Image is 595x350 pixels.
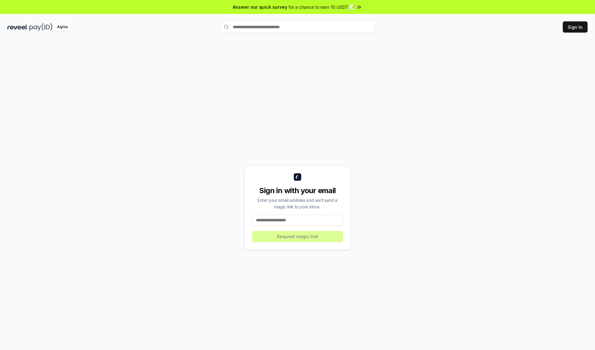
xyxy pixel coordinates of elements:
span: for a chance to earn 10 USDT 📝 [289,4,355,10]
span: Answer our quick survey [233,4,287,10]
div: Enter your email address and we’ll send a magic link to your inbox. [252,197,343,210]
div: Sign in with your email [252,186,343,196]
button: Sign In [563,21,588,33]
div: Alpha [54,23,71,31]
img: logo_small [294,173,301,181]
img: reveel_dark [7,23,28,31]
img: pay_id [29,23,52,31]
